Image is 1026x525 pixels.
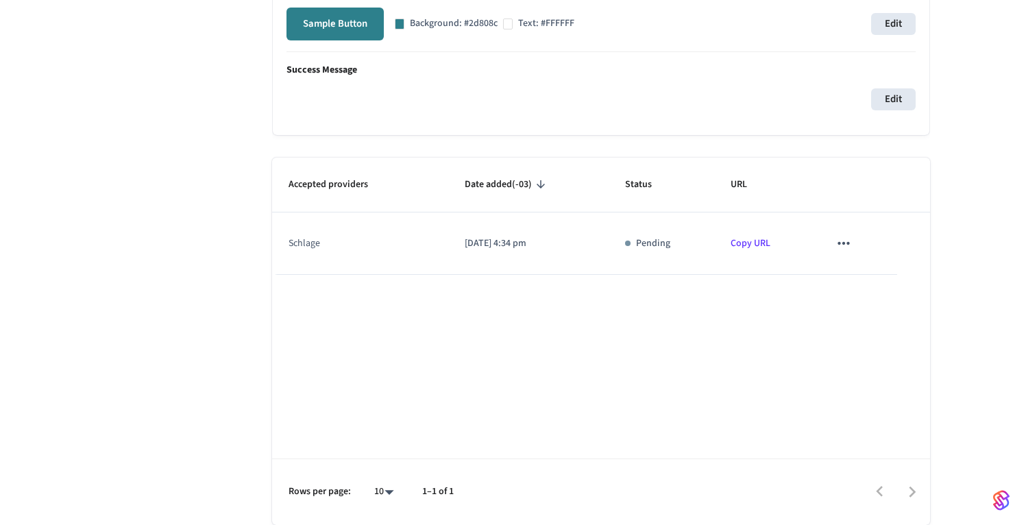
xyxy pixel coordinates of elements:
button: Edit [871,13,916,35]
p: Text: #FFFFFF [518,16,574,31]
div: schlage [289,236,418,251]
p: Background: #2d808c [410,16,498,31]
p: Pending [636,236,670,251]
span: Status [625,174,670,195]
button: Sample Button [286,8,384,40]
span: Accepted providers [289,174,386,195]
p: [DATE] 4:34 pm [465,236,591,251]
span: URL [731,174,765,195]
p: 1–1 of 1 [422,485,454,499]
div: 10 [367,482,400,502]
button: Edit [871,88,916,110]
p: Rows per page: [289,485,351,499]
a: Copy URL [731,236,770,250]
span: Date added(-03) [465,174,550,195]
p: Success Message [286,63,916,77]
img: SeamLogoGradient.69752ec5.svg [993,489,1010,511]
table: sticky table [272,158,930,276]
